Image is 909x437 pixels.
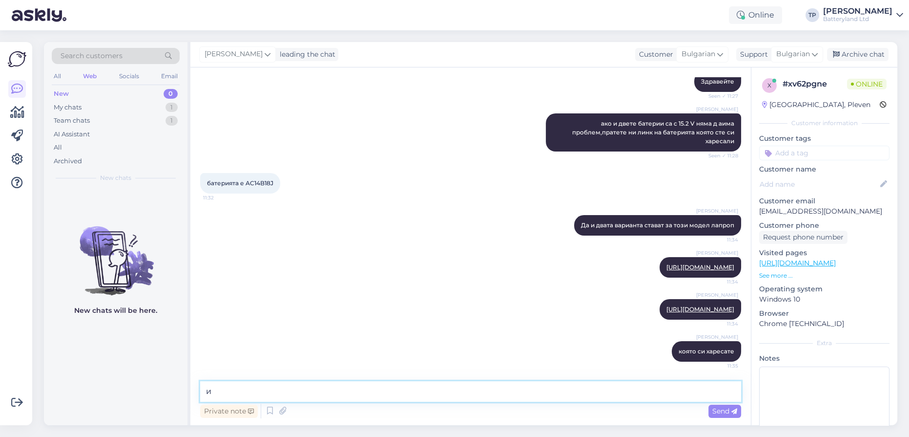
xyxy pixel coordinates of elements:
[847,79,887,89] span: Online
[712,407,737,415] span: Send
[767,82,771,89] span: x
[54,89,69,99] div: New
[54,116,90,126] div: Team chats
[759,196,889,206] p: Customer email
[759,271,889,280] p: See more ...
[759,353,889,364] p: Notes
[759,164,889,175] p: Customer name
[581,221,734,229] span: Да и двата варианта стават за този модел лапроп
[783,78,847,90] div: # xv62pgne
[52,70,63,83] div: All
[702,236,738,243] span: 11:34
[61,51,123,61] span: Search customers
[666,306,734,313] a: [URL][DOMAIN_NAME]
[100,174,131,182] span: New chats
[635,49,673,60] div: Customer
[696,207,738,215] span: [PERSON_NAME]
[759,119,889,128] div: Customer information
[205,49,263,60] span: [PERSON_NAME]
[203,194,240,201] span: 11:32
[701,78,734,85] span: Здравейте
[165,116,178,126] div: 1
[702,278,738,285] span: 11:34
[827,48,888,61] div: Archive chat
[806,8,819,22] div: TP
[572,120,736,145] span: ако и двете батерии са с 15.2 V няма д аима проблем,пратете ни линк на батерията която сте си хар...
[702,92,738,100] span: Seen ✓ 11:27
[759,319,889,329] p: Chrome [TECHNICAL_ID]
[200,381,741,402] textarea: и двете
[759,308,889,319] p: Browser
[696,291,738,299] span: [PERSON_NAME]
[81,70,99,83] div: Web
[702,152,738,159] span: Seen ✓ 11:28
[759,133,889,144] p: Customer tags
[666,263,734,271] a: [URL][DOMAIN_NAME]
[54,130,90,139] div: AI Assistant
[117,70,141,83] div: Socials
[729,6,782,24] div: Online
[54,156,82,166] div: Archived
[759,146,889,160] input: Add a tag
[44,209,187,297] img: No chats
[8,50,26,68] img: Askly Logo
[823,15,892,23] div: Batteryland Ltd
[679,348,734,355] span: която си харесате
[759,206,889,217] p: [EMAIL_ADDRESS][DOMAIN_NAME]
[696,333,738,341] span: [PERSON_NAME]
[759,248,889,258] p: Visited pages
[759,339,889,348] div: Extra
[736,49,768,60] div: Support
[276,49,335,60] div: leading the chat
[165,103,178,112] div: 1
[776,49,810,60] span: Bulgarian
[54,103,82,112] div: My chats
[74,306,157,316] p: New chats will be here.
[760,179,878,190] input: Add name
[696,106,738,113] span: [PERSON_NAME]
[759,231,847,244] div: Request phone number
[207,179,273,187] span: батерията е AC14B18J
[200,405,258,418] div: Private note
[762,100,870,110] div: [GEOGRAPHIC_DATA], Pleven
[759,284,889,294] p: Operating system
[702,362,738,370] span: 11:35
[682,49,715,60] span: Bulgarian
[702,320,738,328] span: 11:34
[696,249,738,257] span: [PERSON_NAME]
[164,89,178,99] div: 0
[759,220,889,231] p: Customer phone
[159,70,180,83] div: Email
[823,7,892,15] div: [PERSON_NAME]
[759,294,889,305] p: Windows 10
[823,7,903,23] a: [PERSON_NAME]Batteryland Ltd
[759,259,836,267] a: [URL][DOMAIN_NAME]
[54,143,62,153] div: All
